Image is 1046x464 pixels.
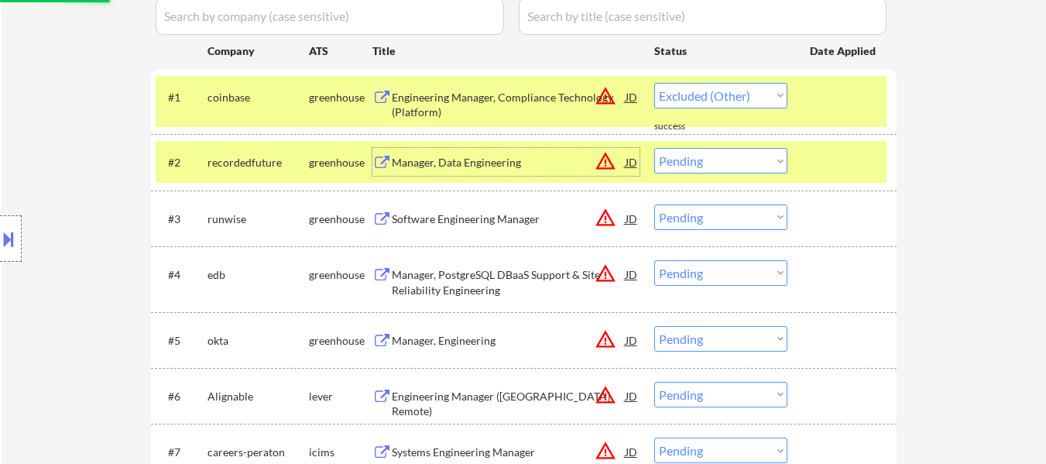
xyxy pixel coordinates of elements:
div: #1 [168,90,195,105]
div: greenhouse [309,333,372,349]
div: JD [624,326,640,354]
div: JD [624,382,640,410]
div: Software Engineering Manager [392,211,626,227]
div: JD [624,260,640,288]
div: Manager, Engineering [392,333,626,349]
button: warning_amber [595,85,616,107]
button: warning_amber [595,150,616,172]
div: greenhouse [309,211,372,227]
div: Engineering Manager ([GEOGRAPHIC_DATA] Remote) [392,389,626,419]
div: #6 [168,389,195,404]
div: Manager, PostgreSQL DBaaS Support & Site Reliability Engineering [392,267,626,297]
button: warning_amber [595,263,616,284]
div: careers-peraton [207,445,309,460]
div: Manager, Data Engineering [392,155,626,170]
button: warning_amber [595,440,616,462]
div: Status [654,36,787,64]
div: lever [309,389,372,404]
div: #7 [168,445,195,460]
button: warning_amber [595,328,616,350]
div: JD [624,148,640,176]
button: warning_amber [595,384,616,406]
div: greenhouse [309,90,372,105]
div: greenhouse [309,155,372,170]
div: Title [372,43,640,59]
div: greenhouse [309,267,372,283]
div: Company [207,43,309,59]
div: ATS [309,43,372,59]
div: success [654,120,716,133]
button: warning_amber [595,207,616,229]
div: Systems Engineering Manager [392,445,626,460]
div: JD [624,205,640,232]
div: Engineering Manager, Compliance Technology (Platform) [392,90,626,120]
div: coinbase [207,90,309,105]
div: Alignable [207,389,309,404]
div: JD [624,83,640,111]
div: Date Applied [810,43,878,59]
div: icims [309,445,372,460]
